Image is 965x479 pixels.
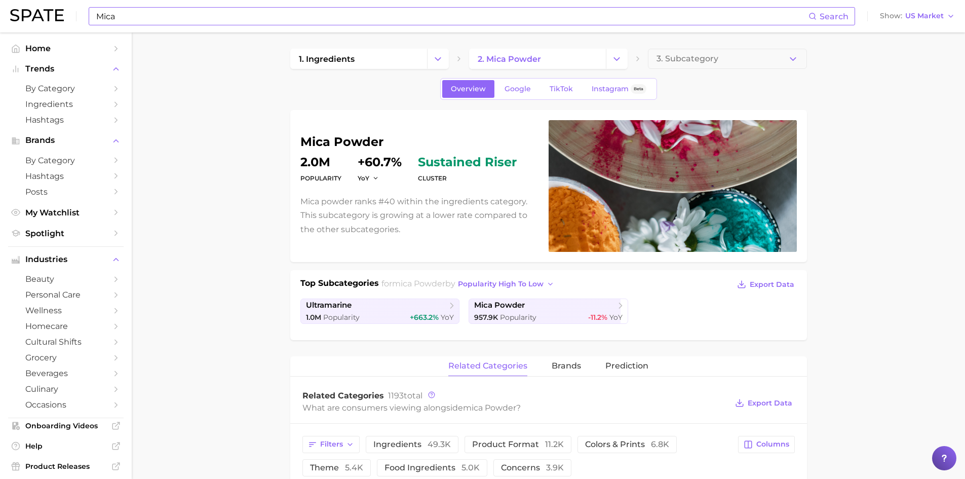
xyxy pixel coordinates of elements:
a: beauty [8,271,124,287]
span: Beta [634,85,643,93]
span: by Category [25,156,106,165]
a: by Category [8,81,124,96]
a: My Watchlist [8,205,124,220]
button: Industries [8,252,124,267]
h1: Top Subcategories [300,277,379,292]
span: Trends [25,64,106,73]
span: brands [552,361,581,371]
span: by Category [25,84,106,93]
span: concerns [501,464,564,472]
span: cultural shifts [25,337,106,347]
span: 1.0m [306,313,321,322]
span: Filters [320,440,343,449]
span: related categories [448,361,527,371]
span: Onboarding Videos [25,421,106,430]
span: Columns [756,440,789,449]
span: popularity high to low [458,280,544,288]
a: 1. ingredients [290,49,427,69]
a: ultramarine1.0m Popularity+663.2% YoY [300,299,460,324]
img: SPATE [10,9,64,21]
span: +663.2% [410,313,439,322]
dd: +60.7% [358,156,402,168]
span: YoY [609,313,623,322]
span: sustained riser [418,156,517,168]
span: Export Data [748,399,792,408]
button: Columns [738,436,794,453]
span: 5.4k [345,463,363,472]
span: Industries [25,255,106,264]
a: Overview [442,80,494,98]
span: mica powder [392,279,445,288]
span: YoY [358,174,369,182]
h1: mica powder [300,136,536,148]
span: personal care [25,290,106,300]
button: YoY [358,174,379,182]
a: Onboarding Videos [8,418,124,433]
button: Change Category [606,49,628,69]
p: Mica powder ranks #40 within the ingredients category. This subcategory is growing at a lower rat... [300,195,536,236]
span: 957.9k [474,313,498,322]
span: mica powder [474,301,525,310]
a: Product Releases [8,459,124,474]
span: ingredients [373,440,451,449]
input: Search here for a brand, industry, or ingredient [95,8,808,25]
button: popularity high to low [455,277,557,291]
span: homecare [25,321,106,331]
span: US Market [905,13,944,19]
span: Spotlight [25,229,106,238]
a: cultural shifts [8,334,124,350]
span: YoY [441,313,454,322]
span: food ingredients [384,464,480,472]
span: Related Categories [302,391,384,400]
span: TikTok [550,85,573,93]
span: Help [25,441,106,451]
div: What are consumers viewing alongside ? [302,401,728,415]
span: My Watchlist [25,208,106,217]
a: personal care [8,287,124,303]
span: Google [505,85,531,93]
span: 2. mica powder [478,54,541,64]
span: Overview [451,85,486,93]
span: beauty [25,274,106,284]
span: -11.2% [588,313,607,322]
button: ShowUS Market [877,10,957,23]
a: Hashtags [8,112,124,128]
dt: Popularity [300,172,341,185]
a: Hashtags [8,168,124,184]
span: 1193 [388,391,404,400]
button: Export Data [732,396,794,410]
span: Instagram [592,85,629,93]
span: Prediction [605,361,648,371]
span: Brands [25,136,106,145]
span: Home [25,44,106,53]
button: Filters [302,436,360,453]
a: culinary [8,381,124,397]
span: Ingredients [25,99,106,109]
span: Show [880,13,902,19]
span: colors & prints [585,440,669,449]
span: Popularity [323,313,360,322]
span: Popularity [500,313,536,322]
a: homecare [8,318,124,334]
span: total [388,391,422,400]
a: TikTok [541,80,582,98]
button: Brands [8,133,124,148]
a: 2. mica powder [469,49,606,69]
a: grocery [8,350,124,365]
span: 3.9k [546,463,564,472]
span: Posts [25,187,106,197]
span: wellness [25,306,106,315]
span: culinary [25,384,106,394]
dd: 2.0m [300,156,341,168]
span: mica powder [463,403,516,413]
a: mica powder957.9k Popularity-11.2% YoY [469,299,628,324]
a: Help [8,438,124,454]
span: Hashtags [25,115,106,125]
a: Google [496,80,539,98]
span: Export Data [750,280,794,289]
span: beverages [25,369,106,378]
span: grocery [25,353,106,362]
a: Ingredients [8,96,124,112]
span: Hashtags [25,171,106,181]
a: beverages [8,365,124,381]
